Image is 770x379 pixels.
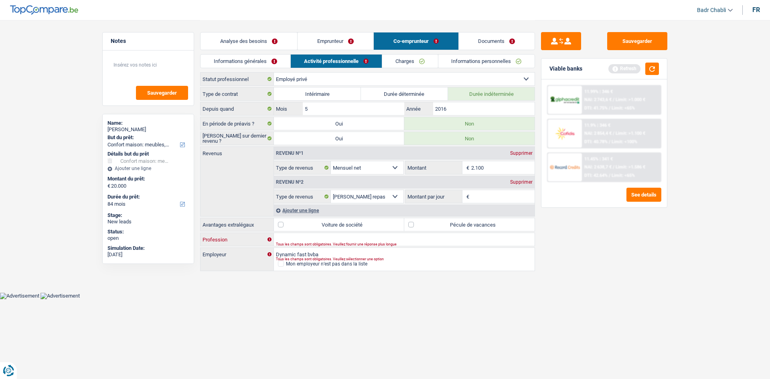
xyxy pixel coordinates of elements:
div: New leads [107,219,189,225]
div: fr [752,6,760,14]
span: Limit: <65% [612,173,635,178]
img: Record Credits [550,160,580,174]
label: Montant par jour [405,190,462,203]
span: DTI: 41.75% [584,105,608,111]
button: Sauvegarder [607,32,667,50]
span: Limit: >1.586 € [616,164,645,170]
label: Montant du prêt: [107,176,187,182]
div: Mon employeur n’est pas dans la liste [286,261,367,266]
span: / [613,131,614,136]
button: Sauvegarder [136,86,188,100]
div: Viable banks [549,65,582,72]
label: Voiture de société [274,218,404,231]
input: AAAA [433,102,535,115]
a: Badr Chabli [691,4,733,17]
label: Statut professionnel [201,73,274,85]
a: Documents [459,32,535,50]
a: Activité professionnelle [291,55,382,68]
label: Non [404,117,535,130]
span: NAI: 2 638,7 € [584,164,612,170]
div: Status: [107,229,189,235]
a: Charges [382,55,438,68]
div: Simulation Date: [107,245,189,251]
a: Co-emprunteur [374,32,458,50]
span: Limit: >1.100 € [616,131,645,136]
div: Name: [107,120,189,126]
img: AlphaCredit [550,95,580,105]
label: Employeur [201,248,274,261]
label: Montant [405,161,462,174]
a: Analyse des besoins [201,32,297,50]
span: DTI: 40.78% [584,139,608,144]
div: Ajouter une ligne [274,205,535,216]
label: Type de revenus [274,161,331,174]
div: [PERSON_NAME] [107,126,189,133]
img: Advertisement [41,293,80,299]
span: Limit: <65% [612,105,635,111]
input: MM [303,102,404,115]
label: Intérimaire [274,87,361,100]
label: Pécule de vacances [404,218,535,231]
span: € [462,190,471,203]
label: Oui [274,117,404,130]
label: But du prêt: [107,134,187,141]
div: Tous les champs sont obligatoires. Veuillez fournir une réponse plus longue [276,243,508,246]
span: DTI: 42.64% [584,173,608,178]
span: / [613,97,614,102]
div: [DATE] [107,251,189,258]
div: Détails but du prêt [107,151,189,157]
span: Limit: <100% [612,139,637,144]
div: Tous les champs sont obligatoires. Veuillez sélectionner une option [276,257,508,261]
span: Limit: >1.000 € [616,97,645,102]
label: Non [404,132,535,145]
div: Supprimer [508,151,535,156]
div: 11.9% | 346 € [584,123,610,128]
label: Type de contrat [201,87,274,100]
label: Profession [201,233,274,246]
span: Sauvegarder [147,90,177,95]
span: / [613,164,614,170]
img: Cofidis [550,126,580,141]
label: Revenus [201,147,274,156]
button: See details [626,188,661,202]
div: 11.99% | 346 € [584,89,613,94]
a: Informations générales [201,55,290,68]
label: Mois [274,102,302,115]
img: TopCompare Logo [10,5,78,15]
div: open [107,235,189,241]
span: / [609,105,610,111]
label: Oui [274,132,404,145]
span: NAI: 2 743,6 € [584,97,612,102]
label: En période de préavis ? [201,117,274,130]
h5: Notes [111,38,186,45]
a: Emprunteur [298,32,373,50]
label: Durée indéterminée [448,87,535,100]
label: Année [404,102,433,115]
label: [PERSON_NAME] sur dernier revenu ? [201,132,274,145]
div: 11.45% | 341 € [584,156,613,162]
label: Avantages extralégaux [201,218,274,231]
div: Supprimer [508,180,535,184]
div: Ajouter une ligne [107,166,189,171]
div: Revenu nº2 [274,180,306,184]
span: Badr Chabli [697,7,726,14]
label: Durée du prêt: [107,194,187,200]
span: / [609,139,610,144]
label: Type de revenus [274,190,331,203]
div: Stage: [107,212,189,219]
label: Durée déterminée [361,87,448,100]
input: Cherchez votre employeur [274,248,535,261]
label: Depuis quand [201,102,274,115]
span: € [107,183,110,189]
span: / [609,173,610,178]
div: Refresh [608,64,640,73]
span: € [462,161,471,174]
div: Revenu nº1 [274,151,306,156]
span: NAI: 2 854,4 € [584,131,612,136]
a: Informations personnelles [438,55,535,68]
